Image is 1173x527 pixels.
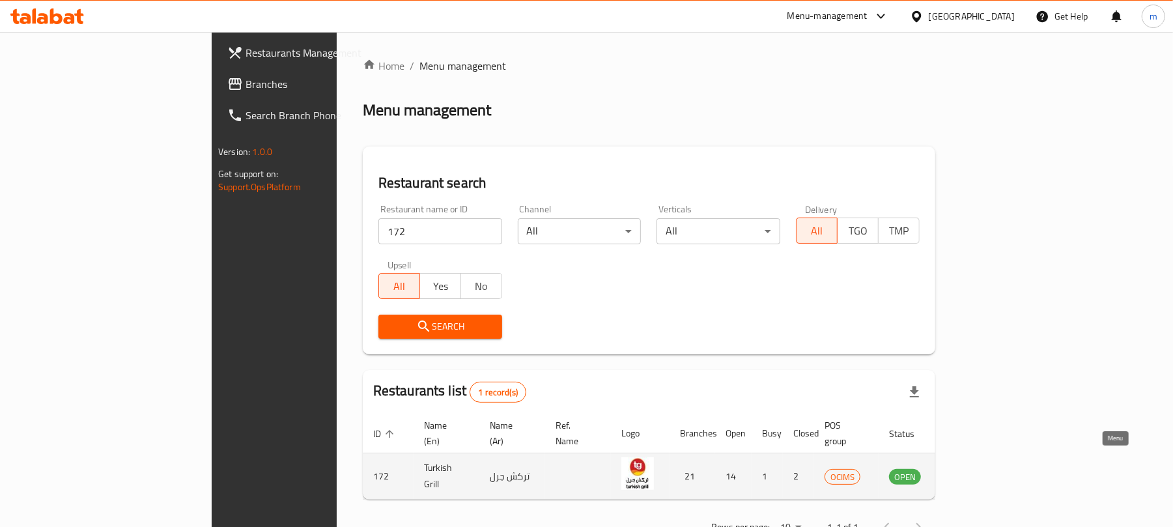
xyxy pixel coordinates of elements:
button: All [796,218,838,244]
span: Search [389,319,492,335]
img: Turkish Grill [621,457,654,490]
span: TGO [843,221,873,240]
th: Closed [783,414,814,453]
th: Logo [611,414,670,453]
th: Branches [670,414,715,453]
span: Get support on: [218,165,278,182]
div: All [518,218,642,244]
div: All [657,218,780,244]
span: All [384,277,415,296]
td: 21 [670,453,715,500]
td: 14 [715,453,752,500]
a: Support.OpsPlatform [218,178,301,195]
button: TGO [837,218,879,244]
span: 1.0.0 [252,143,272,160]
div: Menu-management [787,8,868,24]
td: تركش جرل [479,453,545,500]
h2: Restaurant search [378,173,920,193]
button: Search [378,315,502,339]
span: Yes [425,277,456,296]
label: Upsell [388,260,412,269]
th: Open [715,414,752,453]
span: OPEN [889,470,921,485]
h2: Restaurants list [373,381,526,403]
a: Branches [217,68,408,100]
span: m [1150,9,1157,23]
span: All [802,221,832,240]
h2: Menu management [363,100,491,121]
button: Yes [419,273,461,299]
div: Total records count [470,382,526,403]
div: [GEOGRAPHIC_DATA] [929,9,1015,23]
span: OCIMS [825,470,860,485]
input: Search for restaurant name or ID.. [378,218,502,244]
th: Busy [752,414,783,453]
span: TMP [884,221,914,240]
table: enhanced table [363,414,992,500]
button: No [460,273,502,299]
span: Search Branch Phone [246,107,397,123]
span: Status [889,426,931,442]
div: Export file [899,377,930,408]
li: / [410,58,414,74]
span: Branches [246,76,397,92]
td: Turkish Grill [414,453,479,500]
span: 1 record(s) [470,386,526,399]
td: 2 [783,453,814,500]
span: ID [373,426,398,442]
button: All [378,273,420,299]
label: Delivery [805,205,838,214]
a: Search Branch Phone [217,100,408,131]
td: 1 [752,453,783,500]
span: No [466,277,497,296]
span: Restaurants Management [246,45,397,61]
span: Version: [218,143,250,160]
button: TMP [878,218,920,244]
span: POS group [825,418,863,449]
span: Name (Ar) [490,418,530,449]
span: Menu management [419,58,506,74]
span: Name (En) [424,418,464,449]
nav: breadcrumb [363,58,935,74]
a: Restaurants Management [217,37,408,68]
span: Ref. Name [556,418,595,449]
